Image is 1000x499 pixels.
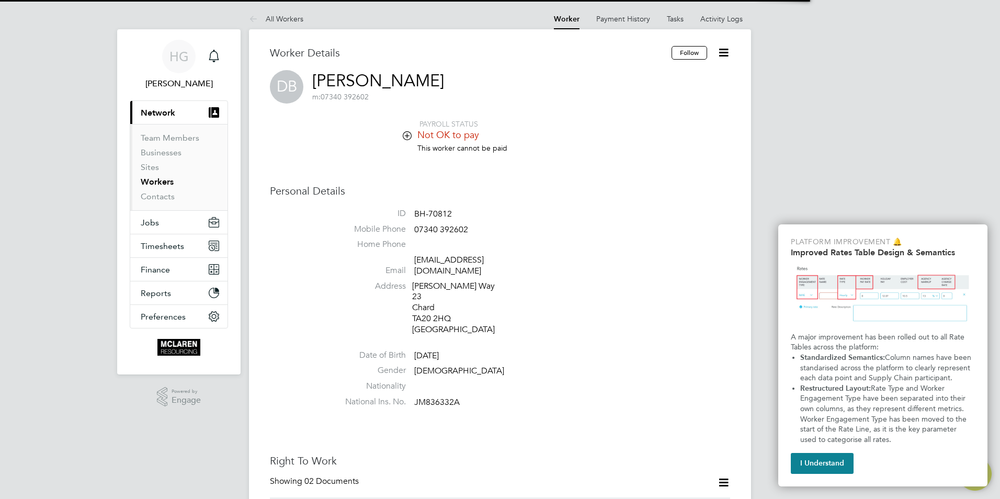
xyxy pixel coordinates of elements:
[270,454,730,468] h3: Right To Work
[333,396,406,407] label: National Ins. No.
[141,162,159,172] a: Sites
[414,366,504,377] span: [DEMOGRAPHIC_DATA]
[304,476,359,486] span: 02 Documents
[270,476,361,487] div: Showing
[141,133,199,143] a: Team Members
[270,46,672,60] h3: Worker Details
[667,14,684,24] a: Tasks
[791,262,975,328] img: Updated Rates Table Design & Semantics
[141,288,171,298] span: Reports
[141,177,174,187] a: Workers
[141,218,159,228] span: Jobs
[414,350,439,361] span: [DATE]
[800,384,969,444] span: Rate Type and Worker Engagement Type have been separated into their own columns, as they represen...
[800,353,885,362] strong: Standardized Semantics:
[141,191,175,201] a: Contacts
[333,265,406,276] label: Email
[312,71,444,91] a: [PERSON_NAME]
[141,312,186,322] span: Preferences
[414,397,460,407] span: JM836332A
[414,224,468,235] span: 07340 392602
[800,353,973,382] span: Column names have been standarised across the platform to clearly represent each data point and S...
[333,281,406,292] label: Address
[312,92,369,101] span: 07340 392602
[117,29,241,375] nav: Main navigation
[412,281,512,335] div: [PERSON_NAME] Way 23 Chard TA20 2HQ [GEOGRAPHIC_DATA]
[141,241,184,251] span: Timesheets
[778,224,987,486] div: Improved Rate Table Semantics
[596,14,650,24] a: Payment History
[414,209,452,219] span: BH-70812
[157,339,200,356] img: mclaren-logo-retina.png
[130,77,228,90] span: Harry Gelb
[141,148,181,157] a: Businesses
[417,129,479,141] span: Not OK to pay
[172,387,201,396] span: Powered by
[333,239,406,250] label: Home Phone
[419,119,478,129] span: PAYROLL STATUS
[333,350,406,361] label: Date of Birth
[141,265,170,275] span: Finance
[172,396,201,405] span: Engage
[672,46,707,60] button: Follow
[130,40,228,90] a: Go to account details
[554,15,579,24] a: Worker
[333,224,406,235] label: Mobile Phone
[791,237,975,247] p: Platform Improvement 🔔
[333,381,406,392] label: Nationality
[130,339,228,356] a: Go to home page
[270,184,730,198] h3: Personal Details
[333,208,406,219] label: ID
[249,14,303,24] a: All Workers
[312,92,321,101] span: m:
[141,108,175,118] span: Network
[700,14,743,24] a: Activity Logs
[791,332,975,353] p: A major improvement has been rolled out to all Rate Tables across the platform:
[417,143,507,153] span: This worker cannot be paid
[791,247,975,257] h2: Improved Rates Table Design & Semantics
[800,384,871,393] strong: Restructured Layout:
[414,255,484,276] a: [EMAIL_ADDRESS][DOMAIN_NAME]
[333,365,406,376] label: Gender
[169,50,189,63] span: HG
[791,453,854,474] button: I Understand
[270,70,303,104] span: DB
